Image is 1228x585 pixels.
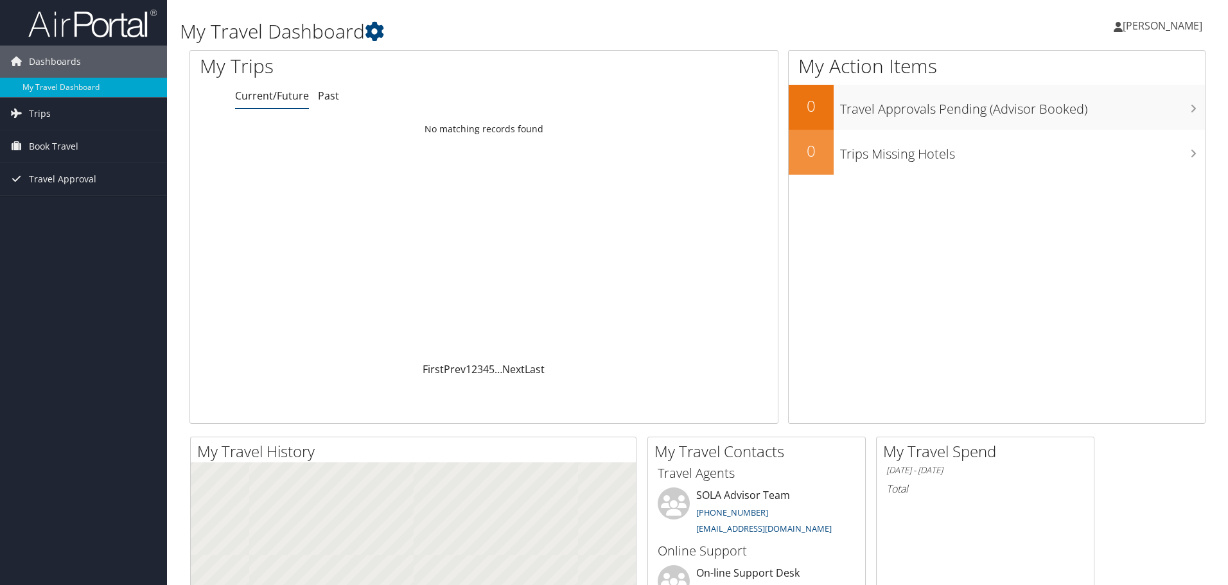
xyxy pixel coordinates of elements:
h2: My Travel Contacts [654,441,865,462]
h2: 0 [789,140,834,162]
h3: Online Support [658,542,855,560]
a: First [423,362,444,376]
h2: My Travel History [197,441,636,462]
a: Next [502,362,525,376]
span: Trips [29,98,51,130]
a: 1 [466,362,471,376]
td: No matching records found [190,118,778,141]
h2: My Travel Spend [883,441,1094,462]
a: [PERSON_NAME] [1114,6,1215,45]
a: Prev [444,362,466,376]
h1: My Action Items [789,53,1205,80]
img: airportal-logo.png [28,8,157,39]
h6: [DATE] - [DATE] [886,464,1084,476]
span: Travel Approval [29,163,96,195]
a: 0Trips Missing Hotels [789,130,1205,175]
a: 3 [477,362,483,376]
h1: My Trips [200,53,523,80]
a: 5 [489,362,495,376]
a: Past [318,89,339,103]
a: [PHONE_NUMBER] [696,507,768,518]
a: [EMAIL_ADDRESS][DOMAIN_NAME] [696,523,832,534]
h6: Total [886,482,1084,496]
a: Current/Future [235,89,309,103]
a: 0Travel Approvals Pending (Advisor Booked) [789,85,1205,130]
h1: My Travel Dashboard [180,18,870,45]
a: Last [525,362,545,376]
h3: Travel Approvals Pending (Advisor Booked) [840,94,1205,118]
span: [PERSON_NAME] [1123,19,1202,33]
li: SOLA Advisor Team [651,487,862,540]
h3: Trips Missing Hotels [840,139,1205,163]
a: 4 [483,362,489,376]
span: Book Travel [29,130,78,162]
a: 2 [471,362,477,376]
span: Dashboards [29,46,81,78]
h2: 0 [789,95,834,117]
h3: Travel Agents [658,464,855,482]
span: … [495,362,502,376]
